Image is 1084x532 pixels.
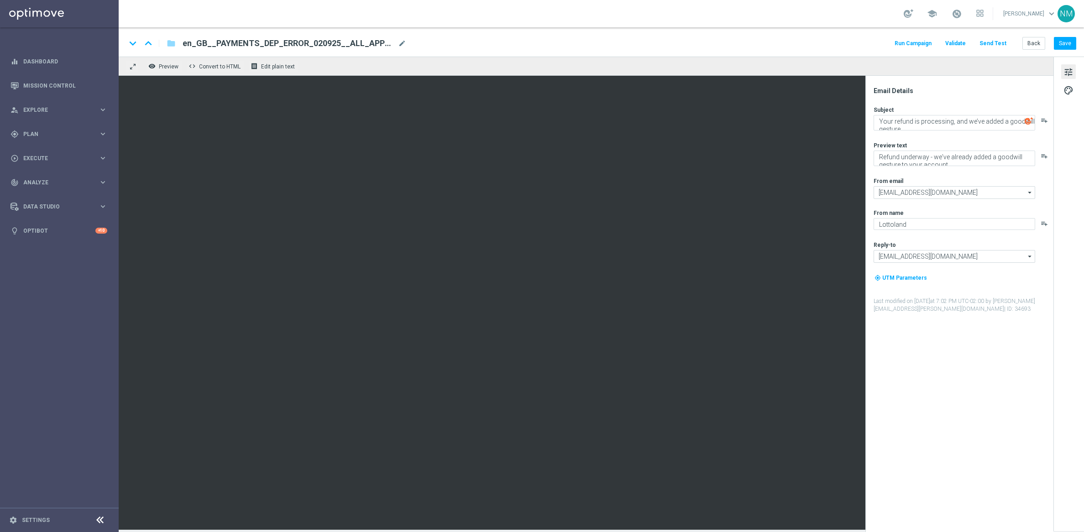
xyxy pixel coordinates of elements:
[23,204,99,209] span: Data Studio
[1047,9,1057,19] span: keyboard_arrow_down
[1041,152,1048,160] button: playlist_add
[99,130,107,138] i: keyboard_arrow_right
[893,37,933,50] button: Run Campaign
[1061,83,1076,97] button: palette
[10,179,108,186] button: track_changes Analyze keyboard_arrow_right
[10,130,108,138] button: gps_fixed Plan keyboard_arrow_right
[1026,187,1035,198] i: arrow_drop_down
[99,202,107,211] i: keyboard_arrow_right
[23,219,95,243] a: Optibot
[10,154,99,162] div: Execute
[148,63,156,70] i: remove_red_eye
[199,63,241,70] span: Convert to HTML
[10,106,108,114] button: person_search Explore keyboard_arrow_right
[874,241,896,249] label: Reply-to
[126,37,140,50] i: keyboard_arrow_down
[10,219,107,243] div: Optibot
[1025,117,1033,125] img: optiGenie.svg
[186,60,245,72] button: code Convert to HTML
[874,177,903,185] label: From email
[945,40,966,47] span: Validate
[874,250,1035,263] input: Select
[1063,84,1074,96] span: palette
[10,178,99,187] div: Analyze
[874,273,928,283] button: my_location UTM Parameters
[978,37,1008,50] button: Send Test
[1058,5,1075,22] div: NM
[10,154,19,162] i: play_circle_outline
[22,517,50,523] a: Settings
[874,209,904,217] label: From name
[99,178,107,187] i: keyboard_arrow_right
[875,275,881,281] i: my_location
[10,82,108,89] button: Mission Control
[10,178,19,187] i: track_changes
[874,186,1035,199] input: Select
[146,60,183,72] button: remove_red_eye Preview
[10,49,107,73] div: Dashboard
[398,39,406,47] span: mode_edit
[10,130,99,138] div: Plan
[23,49,107,73] a: Dashboard
[10,203,108,210] button: Data Studio keyboard_arrow_right
[10,130,19,138] i: gps_fixed
[99,154,107,162] i: keyboard_arrow_right
[1054,37,1076,50] button: Save
[1026,250,1035,262] i: arrow_drop_down
[1063,66,1074,78] span: tune
[23,180,99,185] span: Analyze
[1022,37,1045,50] button: Back
[882,275,927,281] span: UTM Parameters
[874,87,1053,95] div: Email Details
[23,73,107,98] a: Mission Control
[10,57,19,66] i: equalizer
[10,227,19,235] i: lightbulb
[23,156,99,161] span: Execute
[10,58,108,65] button: equalizer Dashboard
[183,38,394,49] span: en_GB__PAYMENTS_DEP_ERROR_020925__ALL_APP_SER_MIX
[248,60,299,72] button: receipt Edit plain text
[1061,64,1076,79] button: tune
[944,37,967,50] button: Validate
[141,37,155,50] i: keyboard_arrow_up
[927,9,937,19] span: school
[9,516,17,524] i: settings
[1004,306,1031,312] span: | ID: 34693
[23,131,99,137] span: Plan
[95,228,107,234] div: +10
[1041,117,1048,124] button: playlist_add
[166,36,177,51] button: folder
[189,63,196,70] span: code
[1002,7,1058,21] a: [PERSON_NAME]keyboard_arrow_down
[874,297,1053,313] label: Last modified on [DATE] at 7:02 PM UTC-02:00 by [PERSON_NAME][EMAIL_ADDRESS][PERSON_NAME][DOMAIN_...
[874,106,894,114] label: Subject
[167,38,176,49] i: folder
[10,106,19,114] i: person_search
[251,63,258,70] i: receipt
[1041,220,1048,227] button: playlist_add
[10,227,108,235] button: lightbulb Optibot +10
[10,73,107,98] div: Mission Control
[10,203,99,211] div: Data Studio
[99,105,107,114] i: keyboard_arrow_right
[874,142,907,149] label: Preview text
[261,63,295,70] span: Edit plain text
[159,63,178,70] span: Preview
[23,107,99,113] span: Explore
[10,106,99,114] div: Explore
[10,155,108,162] button: play_circle_outline Execute keyboard_arrow_right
